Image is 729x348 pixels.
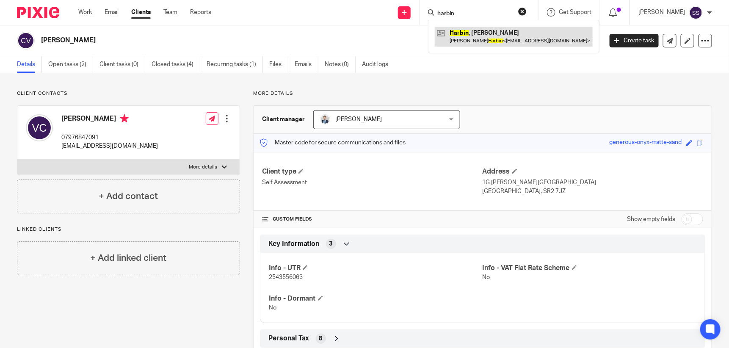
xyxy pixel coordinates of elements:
a: Notes (0) [325,56,356,73]
div: generous-onyx-matte-sand [609,138,682,148]
a: Clients [131,8,151,17]
span: No [269,305,276,311]
a: Details [17,56,42,73]
a: Client tasks (0) [99,56,145,73]
h4: + Add contact [99,190,158,203]
a: Recurring tasks (1) [207,56,263,73]
h4: [PERSON_NAME] [61,114,158,125]
a: Reports [190,8,211,17]
span: 2543556063 [269,274,303,280]
a: Emails [295,56,318,73]
a: Work [78,8,92,17]
span: Key Information [268,240,320,249]
a: Closed tasks (4) [152,56,200,73]
p: More details [253,90,712,97]
h4: Info - UTR [269,264,483,273]
h4: Client type [262,167,483,176]
img: LinkedIn%20Profile.jpeg [320,114,330,124]
h4: Info - Dormant [269,294,483,303]
p: 07976847091 [61,133,158,142]
span: 8 [319,334,323,343]
p: Client contacts [17,90,240,97]
img: svg%3E [689,6,703,19]
h2: [PERSON_NAME] [41,36,486,45]
img: svg%3E [26,114,53,141]
i: Primary [120,114,129,123]
p: More details [189,164,218,171]
img: svg%3E [17,32,35,50]
p: [PERSON_NAME] [638,8,685,17]
a: Team [163,8,177,17]
h4: + Add linked client [90,251,166,265]
a: Create task [610,34,659,47]
h4: CUSTOM FIELDS [262,216,483,223]
h3: Client manager [262,115,305,124]
label: Show empty fields [627,215,676,224]
h4: Address [483,167,703,176]
p: Linked clients [17,226,240,233]
span: [PERSON_NAME] [336,116,382,122]
p: [EMAIL_ADDRESS][DOMAIN_NAME] [61,142,158,150]
p: Self Assessment [262,178,483,187]
span: Personal Tax [268,334,309,343]
span: 3 [329,240,333,248]
p: [GEOGRAPHIC_DATA], SR2 7JZ [483,187,703,196]
a: Open tasks (2) [48,56,93,73]
p: Master code for secure communications and files [260,138,406,147]
a: Email [105,8,119,17]
h4: Info - VAT Flat Rate Scheme [483,264,696,273]
input: Search [436,10,513,18]
span: No [483,274,490,280]
a: Files [269,56,288,73]
button: Clear [518,7,527,16]
span: Get Support [559,9,591,15]
a: Audit logs [362,56,395,73]
img: Pixie [17,7,59,18]
p: 1G [PERSON_NAME][GEOGRAPHIC_DATA] [483,178,703,187]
